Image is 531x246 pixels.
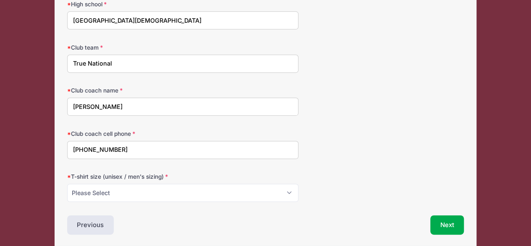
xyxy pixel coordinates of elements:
[67,130,199,138] label: Club coach cell phone
[67,86,199,95] label: Club coach name
[67,215,114,235] button: Previous
[67,172,199,181] label: T-shirt size (unisex / men's sizing)
[67,43,199,52] label: Club team
[430,215,464,235] button: Next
